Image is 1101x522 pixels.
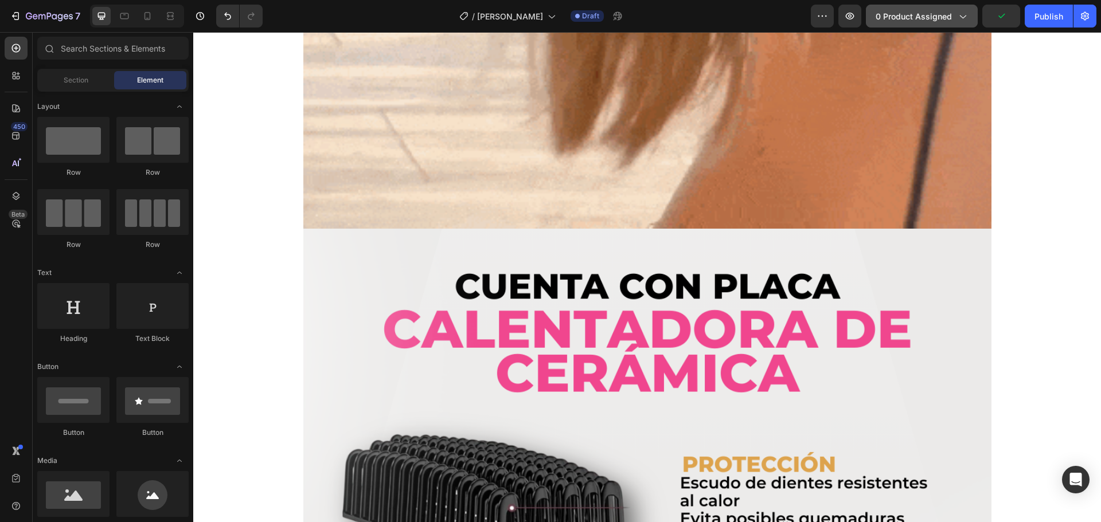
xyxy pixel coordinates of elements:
[1062,466,1090,493] div: Open Intercom Messenger
[116,427,189,438] div: Button
[193,32,1101,522] iframe: Design area
[37,240,110,250] div: Row
[37,268,52,278] span: Text
[116,240,189,250] div: Row
[472,10,475,22] span: /
[116,333,189,344] div: Text Block
[37,167,110,178] div: Row
[170,264,189,282] span: Toggle open
[9,210,28,219] div: Beta
[170,358,189,376] span: Toggle open
[1034,10,1063,22] div: Publish
[37,333,110,344] div: Heading
[37,37,189,60] input: Search Sections & Elements
[37,427,110,438] div: Button
[582,11,599,21] span: Draft
[876,10,952,22] span: 0 product assigned
[37,101,60,112] span: Layout
[64,75,88,85] span: Section
[37,456,57,466] span: Media
[170,97,189,116] span: Toggle open
[5,5,85,28] button: 7
[170,452,189,470] span: Toggle open
[137,75,163,85] span: Element
[11,122,28,131] div: 450
[116,167,189,178] div: Row
[216,5,263,28] div: Undo/Redo
[75,9,80,23] p: 7
[866,5,978,28] button: 0 product assigned
[37,362,58,372] span: Button
[477,10,543,22] span: [PERSON_NAME]
[1025,5,1073,28] button: Publish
